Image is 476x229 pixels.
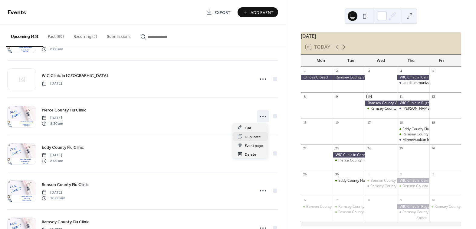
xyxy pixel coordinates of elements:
[397,184,429,189] div: Benson County Flu Clinic
[333,158,365,163] div: Pierce County Flu Clinic
[42,144,84,151] a: Eddy County Flu Clinic
[429,204,461,209] div: Ramsey County Flu Clinic
[42,181,89,188] a: Benson County Flu Clinic
[335,146,339,151] div: 23
[402,127,439,132] div: Eddy County Flu Clinic
[367,94,371,99] div: 10
[431,197,435,202] div: 10
[402,137,460,142] div: Minnewaukan Immunization Clinic
[399,197,403,202] div: 9
[251,9,274,16] span: Add Event
[431,172,435,176] div: 3
[42,72,108,79] a: WIC Clinic in [GEOGRAPHIC_DATA]
[397,178,429,183] div: WIC Clinic in Carrington
[333,75,365,80] div: Ramsey County Vaccine Clinic
[399,94,403,99] div: 11
[338,204,380,209] div: Ramsey County Flu Clinic
[6,25,43,47] button: Upcoming (43)
[301,75,333,80] div: Offices Closed
[335,120,339,124] div: 16
[202,7,235,17] a: Export
[370,106,412,111] div: Ramsey County Flu Clinic
[245,125,251,131] span: Edit
[42,46,63,52] span: 8:00 am
[42,107,86,114] span: Pierce County Flu Clinic
[367,197,371,202] div: 8
[402,210,444,215] div: Ramsey County Flu Clinic
[335,94,339,99] div: 9
[245,142,263,149] span: Event page
[338,178,375,183] div: Eddy County Flu Clinic
[431,120,435,124] div: 19
[402,106,465,111] div: [PERSON_NAME] Immunization Clinic
[42,115,63,121] span: [DATE]
[367,68,371,73] div: 3
[336,55,366,67] div: Tue
[42,121,63,126] span: 8:30 am
[306,55,336,67] div: Mon
[397,132,429,137] div: Ramsey County Flu Clinic
[333,204,365,209] div: Ramsey County Flu Clinic
[42,218,89,225] a: Ramsey County Flu Clinic
[397,204,429,209] div: WIC Clinic in Rugby
[215,9,231,16] span: Export
[370,184,412,189] div: Ramsey County Flu Clinic
[245,151,256,158] span: Delete
[399,120,403,124] div: 18
[370,178,412,183] div: Benson County Flu Clinic
[301,204,333,209] div: Benson County Flu Clinic
[399,172,403,176] div: 2
[69,25,102,46] button: Recurring (3)
[367,146,371,151] div: 24
[303,94,307,99] div: 8
[397,101,429,106] div: WIC Clinic in Rugby
[333,210,365,215] div: Benson County Flu Clinic
[399,146,403,151] div: 25
[397,75,429,80] div: WIC Clinic in Carrington
[335,197,339,202] div: 7
[366,55,396,67] div: Wed
[42,153,63,158] span: [DATE]
[303,146,307,151] div: 22
[303,172,307,176] div: 29
[335,68,339,73] div: 2
[42,158,63,164] span: 8:00 am
[367,172,371,176] div: 1
[335,172,339,176] div: 30
[397,80,429,85] div: Leeds Immunization Clinic
[338,210,379,215] div: Benson County Flu Clinic
[238,7,278,17] button: Add Event
[431,146,435,151] div: 26
[396,55,426,67] div: Thu
[431,68,435,73] div: 5
[102,25,136,46] button: Submissions
[333,178,365,183] div: Eddy County Flu Clinic
[397,210,429,215] div: Ramsey County Flu Clinic
[414,215,429,220] button: 2 more
[365,184,397,189] div: Ramsey County Flu Clinic
[397,106,429,111] div: Maddock Immunization Clinic
[402,132,444,137] div: Ramsey County Flu Clinic
[303,68,307,73] div: 1
[42,190,65,195] span: [DATE]
[365,178,397,183] div: Benson County Flu Clinic
[306,204,347,209] div: Benson County Flu Clinic
[365,106,397,111] div: Ramsey County Flu Clinic
[42,81,62,86] span: [DATE]
[397,127,429,132] div: Eddy County Flu Clinic
[431,94,435,99] div: 12
[367,120,371,124] div: 17
[338,158,377,163] div: Pierce County Flu Clinic
[399,68,403,73] div: 4
[303,120,307,124] div: 15
[42,219,89,225] span: Ramsey County Flu Clinic
[303,197,307,202] div: 6
[397,137,429,142] div: Minnewaukan Immunization Clinic
[42,73,108,79] span: WIC Clinic in [GEOGRAPHIC_DATA]
[402,184,444,189] div: Benson County Flu Clinic
[426,55,456,67] div: Fri
[402,80,446,85] div: Leeds Immunization Clinic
